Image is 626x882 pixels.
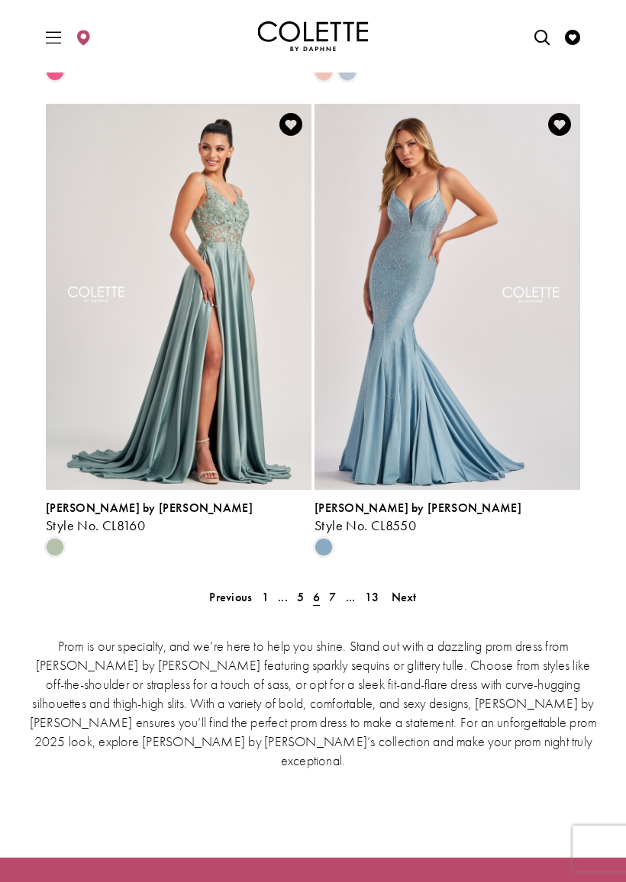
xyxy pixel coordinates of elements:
a: 7 [324,586,340,608]
span: Previous [209,589,252,605]
a: Add to Wishlist [275,108,307,140]
span: 5 [297,589,304,605]
a: Visit Store Locator page [72,15,95,57]
a: 5 [292,586,308,608]
span: Toggle Main Navigation Menu [42,15,65,57]
a: Colette by Daphne Homepage [258,21,369,52]
span: [PERSON_NAME] by [PERSON_NAME] [315,500,521,516]
span: Next [392,589,417,605]
a: Add to Wishlist [544,108,576,140]
span: ... [278,589,288,605]
span: 1 [262,589,269,605]
img: Colette by Daphne [258,21,369,52]
span: Style No. CL8160 [46,517,145,534]
p: Prom is our specialty, and we’re here to help you shine. Stand out with a dazzling prom dress fro... [27,636,599,770]
span: [PERSON_NAME] by [PERSON_NAME] [46,500,253,516]
span: ... [346,589,356,605]
a: Visit Colette by Daphne Style No. CL8160 Page [46,104,311,490]
a: 13 [360,586,384,608]
a: Prev Page [205,586,257,608]
span: Current page [308,586,324,608]
span: 6 [313,589,320,605]
div: Colette by Daphne Style No. CL8550 [315,501,580,533]
a: ... [273,586,292,608]
i: Sage [46,538,64,556]
a: 1 [257,586,273,608]
span: Style No. CL8550 [315,517,416,534]
a: ... [341,586,360,608]
a: Visit Colette by Daphne Style No. CL8550 Page [315,104,580,490]
a: Next Page [387,586,421,608]
div: Colette by Daphne Style No. CL8160 [46,501,311,533]
a: Open Search dialog [531,15,553,57]
span: 13 [365,589,379,605]
div: Header Menu. Buttons: Search, Wishlist [528,12,588,61]
i: Dusty Blue [315,538,333,556]
div: Header Menu Left. Buttons: Hamburger menu , Store Locator [39,12,99,61]
a: Visit Wishlist Page [561,15,584,57]
span: 7 [329,589,336,605]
